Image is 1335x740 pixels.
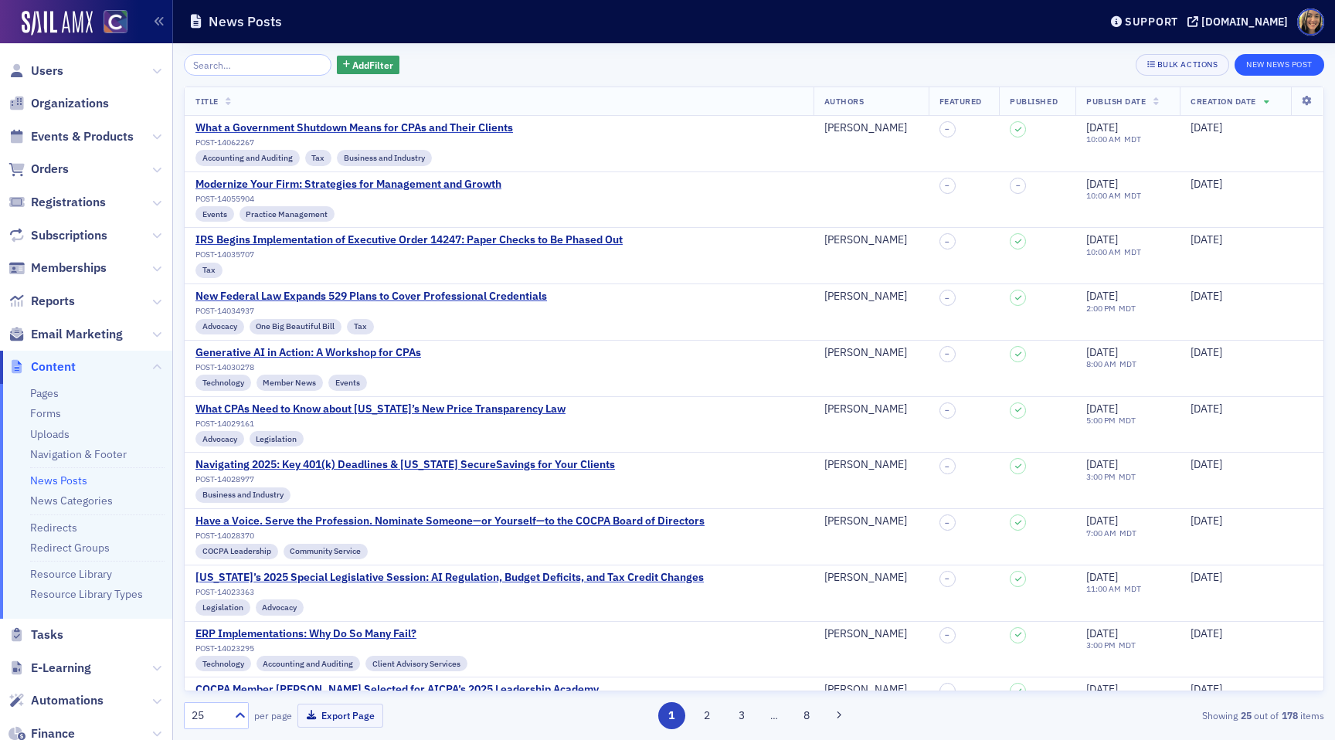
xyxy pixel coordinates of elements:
[1086,415,1116,426] time: 5:00 PM
[1121,134,1141,144] span: MDT
[1116,471,1136,482] span: MDT
[1187,16,1293,27] button: [DOMAIN_NAME]
[945,630,949,640] span: –
[1086,682,1118,696] span: [DATE]
[195,683,599,697] a: COCPA Member [PERSON_NAME] Selected for AICPA’s 2025 Leadership Academy
[31,692,104,709] span: Automations
[30,541,110,555] a: Redirect Groups
[195,319,244,334] div: Advocacy
[31,358,76,375] span: Content
[30,494,113,507] a: News Categories
[1191,570,1222,584] span: [DATE]
[824,402,907,416] a: [PERSON_NAME]
[1191,96,1256,107] span: Creation Date
[1238,708,1254,722] strong: 25
[1191,121,1222,134] span: [DATE]
[31,161,69,178] span: Orders
[1086,345,1118,359] span: [DATE]
[30,427,70,441] a: Uploads
[824,346,907,360] a: [PERSON_NAME]
[195,599,250,615] div: Legislation
[195,419,566,429] div: POST-14029161
[195,121,513,135] div: What a Government Shutdown Means for CPAs and Their Clients
[195,458,615,472] a: Navigating 2025: Key 401(k) Deadlines & [US_STATE] SecureSavings for Your Clients
[31,128,134,145] span: Events & Products
[1086,471,1116,482] time: 3:00 PM
[1125,15,1178,29] div: Support
[195,249,623,260] div: POST-14035707
[824,571,907,585] a: [PERSON_NAME]
[1086,96,1146,107] span: Publish Date
[195,544,278,559] div: COCPA Leadership
[31,194,106,211] span: Registrations
[31,326,123,343] span: Email Marketing
[824,121,907,135] a: [PERSON_NAME]
[1086,289,1118,303] span: [DATE]
[8,128,134,145] a: Events & Products
[1191,402,1222,416] span: [DATE]
[1191,233,1222,246] span: [DATE]
[1279,708,1300,722] strong: 178
[93,10,127,36] a: View Homepage
[8,692,104,709] a: Automations
[195,346,421,360] div: Generative AI in Action: A Workshop for CPAs
[195,571,704,585] a: [US_STATE]’s 2025 Special Legislative Session: AI Regulation, Budget Deficits, and Tax Credit Cha...
[1191,289,1222,303] span: [DATE]
[195,643,467,653] div: POST-14023295
[1121,246,1141,257] span: MDT
[195,431,244,446] div: Advocacy
[352,58,393,72] span: Add Filter
[250,431,304,446] div: Legislation
[1010,96,1058,107] span: Published
[824,514,907,528] a: [PERSON_NAME]
[763,708,785,722] span: …
[1116,640,1136,650] span: MDT
[1086,246,1121,257] time: 10:00 AM
[1086,402,1118,416] span: [DATE]
[8,326,123,343] a: Email Marketing
[195,531,705,541] div: POST-14028370
[337,56,400,75] button: AddFilter
[945,349,949,358] span: –
[824,290,907,304] a: [PERSON_NAME]
[1086,583,1121,594] time: 11:00 AM
[1086,121,1118,134] span: [DATE]
[256,656,361,671] div: Accounting and Auditing
[195,290,547,304] a: New Federal Law Expands 529 Plans to Cover Professional Credentials
[347,319,374,334] div: Tax
[184,54,331,76] input: Search…
[1086,457,1118,471] span: [DATE]
[195,150,300,165] div: Accounting and Auditing
[195,656,251,671] div: Technology
[824,233,907,247] div: [PERSON_NAME]
[1116,303,1136,314] span: MDT
[284,544,369,559] div: Community Service
[1235,56,1324,70] a: New News Post
[1116,358,1136,369] span: MDT
[658,702,685,729] button: 1
[8,63,63,80] a: Users
[1086,514,1118,528] span: [DATE]
[1086,626,1118,640] span: [DATE]
[195,362,421,372] div: POST-14030278
[8,626,63,643] a: Tasks
[195,178,501,192] a: Modernize Your Firm: Strategies for Management and Growth
[1297,8,1324,36] span: Profile
[8,194,106,211] a: Registrations
[8,660,91,677] a: E-Learning
[195,402,566,416] a: What CPAs Need to Know about [US_STATE]’s New Price Transparency Law
[945,181,949,190] span: –
[195,627,467,641] a: ERP Implementations: Why Do So Many Fail?
[945,237,949,246] span: –
[1086,177,1118,191] span: [DATE]
[1191,682,1222,696] span: [DATE]
[824,683,907,697] a: [PERSON_NAME]
[824,627,907,641] a: [PERSON_NAME]
[693,702,720,729] button: 2
[1086,134,1121,144] time: 10:00 AM
[824,458,907,472] div: [PERSON_NAME]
